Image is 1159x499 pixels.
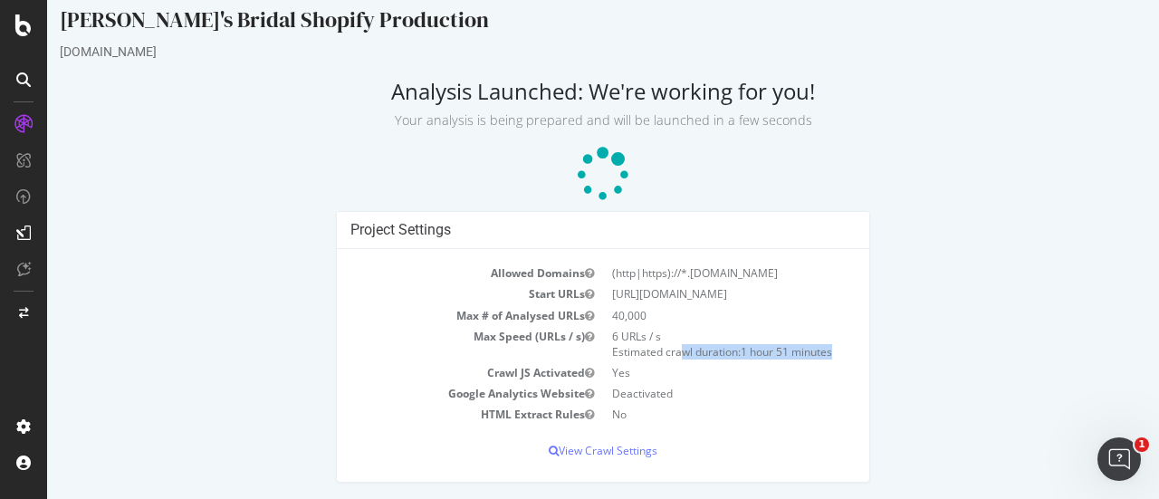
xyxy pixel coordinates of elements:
[303,383,556,404] td: Google Analytics Website
[303,404,556,425] td: HTML Extract Rules
[303,326,556,362] td: Max Speed (URLs / s)
[303,263,556,283] td: Allowed Domains
[1097,437,1141,481] iframe: Intercom live chat
[1135,437,1149,452] span: 1
[303,221,809,239] h4: Project Settings
[303,283,556,304] td: Start URLs
[303,362,556,383] td: Crawl JS Activated
[556,305,809,326] td: 40,000
[303,443,809,458] p: View Crawl Settings
[556,404,809,425] td: No
[13,43,1099,61] div: [DOMAIN_NAME]
[303,305,556,326] td: Max # of Analysed URLs
[13,79,1099,130] h2: Analysis Launched: We're working for you!
[694,344,785,360] span: 1 hour 51 minutes
[556,383,809,404] td: Deactivated
[556,263,809,283] td: (http|https)://*.[DOMAIN_NAME]
[13,5,1099,43] div: [PERSON_NAME]'s Bridal Shopify Production
[556,362,809,383] td: Yes
[348,111,765,129] small: Your analysis is being prepared and will be launched in a few seconds
[556,326,809,362] td: 6 URLs / s Estimated crawl duration:
[556,283,809,304] td: [URL][DOMAIN_NAME]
